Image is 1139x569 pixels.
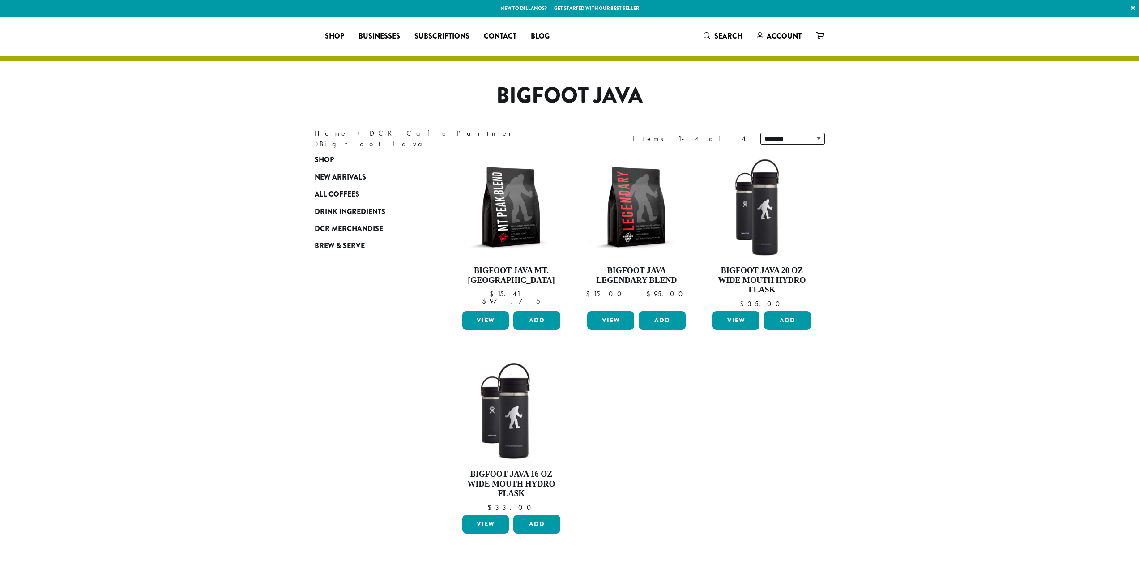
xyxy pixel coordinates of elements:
span: Drink Ingredients [315,206,385,218]
span: Blog [531,31,550,42]
span: › [316,136,319,150]
img: BFJ_Legendary_12oz-300x300.png [585,156,688,259]
bdi: 15.41 [490,289,520,299]
span: $ [490,289,497,299]
button: Add [764,311,811,330]
a: View [712,311,759,330]
a: View [462,515,509,534]
img: LO2867-BFJ-Hydro-Flask-20oz-WM-wFlex-Sip-Lid-Black-300x300.jpg [710,156,813,259]
img: LO2863-BFJ-Hydro-Flask-16oz-WM-wFlex-Sip-Lid-Black-300x300.jpg [460,359,563,462]
button: Add [513,515,560,534]
button: Add [639,311,686,330]
span: $ [646,289,654,299]
span: Search [714,31,742,41]
a: Shop [315,151,422,168]
span: DCR Merchandise [315,223,383,235]
a: Bigfoot Java 16 oz Wide Mouth Hydro Flask $33.00 [460,359,563,511]
span: Brew & Serve [315,240,365,252]
a: Bigfoot Java Legendary Blend [585,156,688,308]
a: View [462,311,509,330]
a: DCR Merchandise [315,220,422,237]
span: – [634,289,638,299]
a: Search [696,29,750,43]
span: New Arrivals [315,172,366,183]
span: Businesses [358,31,400,42]
a: Get started with our best seller [554,4,639,12]
a: All Coffees [315,186,422,203]
bdi: 95.00 [646,289,687,299]
span: – [529,289,533,299]
a: Bigfoot Java 20 oz Wide Mouth Hydro Flask $35.00 [710,156,813,308]
span: › [357,125,360,139]
span: $ [487,503,495,512]
a: Brew & Serve [315,237,422,254]
h4: Bigfoot Java Mt. [GEOGRAPHIC_DATA] [460,266,563,285]
h4: Bigfoot Java 20 oz Wide Mouth Hydro Flask [710,266,813,295]
a: DCR Cafe Partner [370,128,518,138]
h4: Bigfoot Java 16 oz Wide Mouth Hydro Flask [460,470,563,499]
h4: Bigfoot Java Legendary Blend [585,266,688,285]
bdi: 97.75 [482,296,540,306]
span: Shop [325,31,344,42]
div: Items 1-4 of 4 [632,133,747,144]
a: New Arrivals [315,169,422,186]
img: BFJ_MtPeak_12oz-300x300.png [460,156,563,259]
a: Bigfoot Java Mt. [GEOGRAPHIC_DATA] [460,156,563,308]
h1: Bigfoot Java [308,83,832,109]
span: $ [482,296,490,306]
span: Account [767,31,802,41]
span: Subscriptions [414,31,469,42]
span: Shop [315,154,334,166]
span: All Coffees [315,189,359,200]
a: Shop [318,29,351,43]
bdi: 35.00 [740,299,784,308]
span: $ [586,289,593,299]
button: Add [513,311,560,330]
a: Home [315,128,348,138]
span: Contact [484,31,516,42]
span: $ [740,299,747,308]
bdi: 15.00 [586,289,626,299]
nav: Breadcrumb [315,128,556,150]
a: View [587,311,634,330]
a: Drink Ingredients [315,203,422,220]
bdi: 33.00 [487,503,535,512]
